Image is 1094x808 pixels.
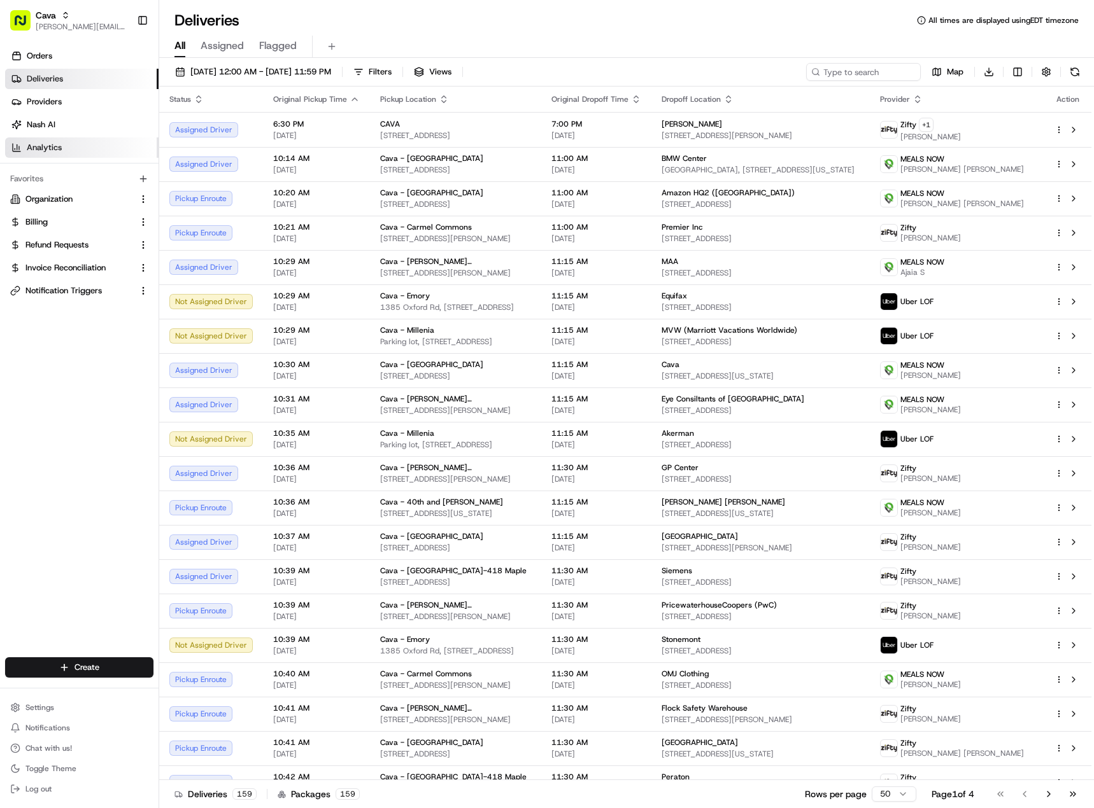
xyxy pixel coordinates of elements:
[10,216,133,228] a: Billing
[662,634,700,644] span: Stonemont
[551,291,641,301] span: 11:15 AM
[90,315,154,325] a: Powered byPylon
[662,440,860,450] span: [STREET_ADDRESS]
[5,780,153,798] button: Log out
[551,325,641,335] span: 11:15 AM
[551,634,641,644] span: 11:30 AM
[551,543,641,553] span: [DATE]
[27,122,50,144] img: 8571987876998_91fb9ceb93ad5c398215_72.jpg
[900,611,961,621] span: [PERSON_NAME]
[380,669,472,679] span: Cava - Carmel Commons
[5,169,153,189] div: Favorites
[926,63,969,81] button: Map
[13,51,232,71] p: Welcome 👋
[662,222,703,232] span: Premier Inc
[551,474,641,484] span: [DATE]
[380,256,531,267] span: Cava - [PERSON_NAME][GEOGRAPHIC_DATA]
[380,428,434,438] span: Cava - Millenia
[900,394,944,405] span: MEALS NOW
[900,223,916,233] span: Zifty
[273,531,360,541] span: 10:37 AM
[880,94,910,104] span: Provider
[900,267,944,277] span: Ajaia S
[551,130,641,141] span: [DATE]
[551,256,641,267] span: 11:15 AM
[662,188,795,198] span: Amazon HQ2 ([GEOGRAPHIC_DATA])
[662,531,738,541] span: [GEOGRAPHIC_DATA]
[662,680,860,690] span: [STREET_ADDRESS]
[5,281,153,301] button: Notification Triggers
[190,66,331,78] span: [DATE] 12:00 AM - [DATE] 11:59 PM
[5,69,159,89] a: Deliveries
[273,611,360,622] span: [DATE]
[13,122,36,144] img: 1736555255976-a54dd68f-1ca7-489b-9aae-adbdc363a1c4
[900,748,1024,758] span: [PERSON_NAME] [PERSON_NAME]
[273,566,360,576] span: 10:39 AM
[551,703,641,713] span: 11:30 AM
[380,119,400,129] span: CAVA
[13,185,33,210] img: Wisdom Oko
[380,233,531,244] span: [STREET_ADDRESS][PERSON_NAME]
[881,396,897,413] img: melas_now_logo.png
[5,657,153,678] button: Create
[900,498,944,508] span: MEALS NOW
[217,125,232,141] button: Start new chat
[380,359,483,370] span: Cava - [GEOGRAPHIC_DATA]
[380,714,531,725] span: [STREET_ADDRESS][PERSON_NAME]
[900,669,944,679] span: MEALS NOW
[662,463,699,473] span: GP Center
[13,13,38,38] img: Nash
[551,680,641,690] span: [DATE]
[380,646,531,656] span: 1385 Oxford Rd, [STREET_ADDRESS]
[5,92,159,112] a: Providers
[662,325,797,335] span: MVW (Marriott Vacations Worldwide)
[662,337,860,347] span: [STREET_ADDRESS]
[25,784,52,794] span: Log out
[662,359,679,370] span: Cava
[551,405,641,415] span: [DATE]
[127,316,154,325] span: Pylon
[380,497,503,507] span: Cava - 40th and [PERSON_NAME]
[662,428,694,438] span: Akerman
[662,302,860,312] span: [STREET_ADDRESS]
[273,474,360,484] span: [DATE]
[380,405,531,415] span: [STREET_ADDRESS][PERSON_NAME]
[273,543,360,553] span: [DATE]
[900,738,916,748] span: Zifty
[881,225,897,241] img: zifty-logo-trans-sq.png
[39,197,136,207] span: Wisdom [PERSON_NAME]
[380,268,531,278] span: [STREET_ADDRESS][PERSON_NAME]
[273,188,360,198] span: 10:20 AM
[273,749,360,759] span: [DATE]
[5,258,153,278] button: Invoice Reconciliation
[273,669,360,679] span: 10:40 AM
[881,259,897,275] img: melas_now_logo.png
[27,50,52,62] span: Orders
[551,463,641,473] span: 11:30 AM
[662,405,860,415] span: [STREET_ADDRESS]
[13,165,85,176] div: Past conversations
[380,680,531,690] span: [STREET_ADDRESS][PERSON_NAME]
[900,257,944,267] span: MEALS NOW
[551,428,641,438] span: 11:15 AM
[273,714,360,725] span: [DATE]
[551,531,641,541] span: 11:15 AM
[662,646,860,656] span: [STREET_ADDRESS]
[662,199,860,209] span: [STREET_ADDRESS]
[881,156,897,172] img: melas_now_logo.png
[900,640,934,650] span: Uber LOF
[5,137,159,158] a: Analytics
[551,669,641,679] span: 11:30 AM
[273,337,360,347] span: [DATE]
[273,165,360,175] span: [DATE]
[27,73,63,85] span: Deliveries
[551,611,641,622] span: [DATE]
[25,284,97,297] span: Knowledge Base
[900,199,1024,209] span: [PERSON_NAME] [PERSON_NAME]
[551,302,641,312] span: [DATE]
[662,268,860,278] span: [STREET_ADDRESS]
[881,431,897,447] img: uber-new-logo.jpeg
[900,508,961,518] span: [PERSON_NAME]
[201,38,244,53] span: Assigned
[551,394,641,404] span: 11:15 AM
